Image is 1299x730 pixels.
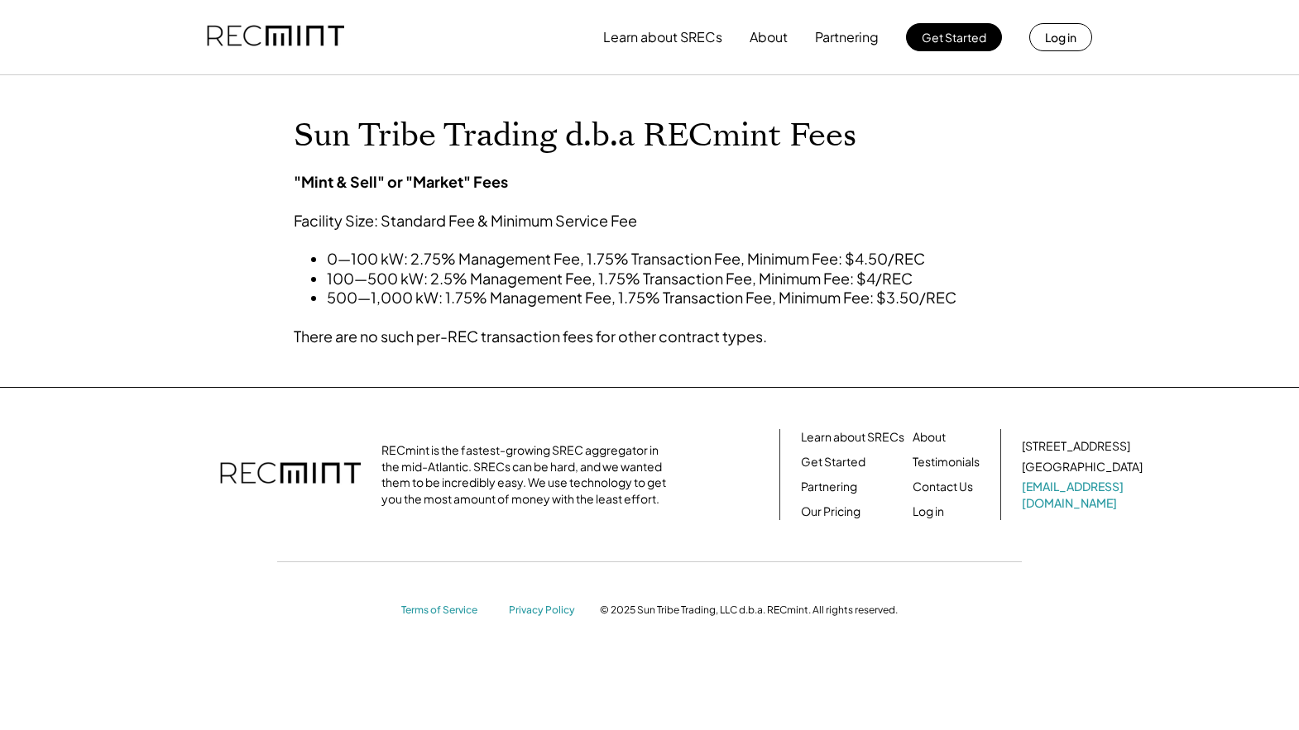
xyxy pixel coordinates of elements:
li: 0—100 kW: 2.75% Management Fee, 1.75% Transaction Fee, Minimum Fee: $4.50/REC [327,249,956,268]
div: Facility Size: Standard Fee & Minimum Service Fee There are no such per-REC transaction fees for ... [294,172,956,346]
a: About [913,429,946,446]
div: [STREET_ADDRESS] [1022,438,1130,455]
a: Partnering [801,479,857,495]
a: Contact Us [913,479,973,495]
button: About [750,21,788,54]
img: recmint-logotype%403x.png [220,446,361,503]
img: recmint-logotype%403x.png [207,9,344,65]
div: RECmint is the fastest-growing SREC aggregator in the mid-Atlantic. SRECs can be hard, and we wan... [381,442,675,507]
div: [GEOGRAPHIC_DATA] [1022,459,1143,475]
button: Log in [1029,23,1092,51]
li: 100—500 kW: 2.5% Management Fee, 1.75% Transaction Fee, Minimum Fee: $4/REC [327,269,956,288]
button: Get Started [906,23,1002,51]
strong: "Mint & Sell" or "Market" Fees [294,172,508,191]
a: Privacy Policy [509,604,583,618]
h1: Sun Tribe Trading d.b.a RECmint Fees [294,117,1005,155]
a: [EMAIL_ADDRESS][DOMAIN_NAME] [1022,479,1146,511]
button: Learn about SRECs [603,21,722,54]
a: Terms of Service [401,604,492,618]
a: Learn about SRECs [801,429,904,446]
a: Log in [913,503,944,520]
li: 500—1,000 kW: 1.75% Management Fee, 1.75% Transaction Fee, Minimum Fee: $3.50/REC [327,288,956,307]
a: Testimonials [913,454,980,470]
a: Our Pricing [801,503,860,520]
button: Partnering [815,21,879,54]
div: © 2025 Sun Tribe Trading, LLC d.b.a. RECmint. All rights reserved. [600,604,898,617]
a: Get Started [801,454,865,470]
